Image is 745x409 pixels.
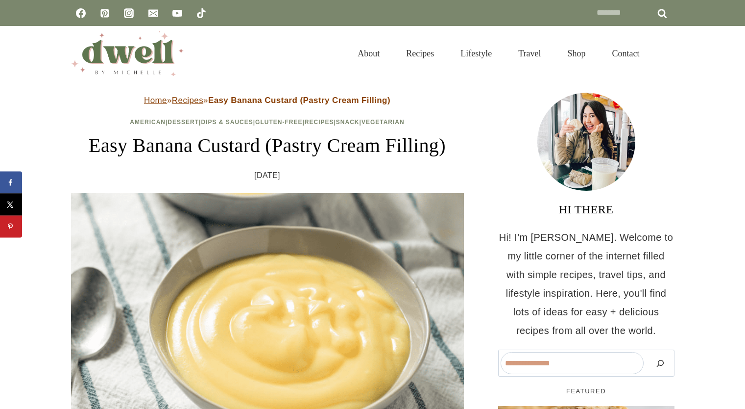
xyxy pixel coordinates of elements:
[649,352,672,374] button: Search
[95,3,115,23] a: Pinterest
[447,36,505,71] a: Lifestyle
[344,36,652,71] nav: Primary Navigation
[208,96,390,105] strong: Easy Banana Custard (Pastry Cream Filling)
[130,119,404,126] span: | | | | | |
[71,3,91,23] a: Facebook
[119,3,139,23] a: Instagram
[168,3,187,23] a: YouTube
[554,36,599,71] a: Shop
[172,96,203,105] a: Recipes
[336,119,360,126] a: Snack
[393,36,447,71] a: Recipes
[498,228,674,340] p: Hi! I'm [PERSON_NAME]. Welcome to my little corner of the internet filled with simple recipes, tr...
[192,3,211,23] a: TikTok
[144,96,167,105] a: Home
[498,201,674,218] h3: HI THERE
[344,36,393,71] a: About
[505,36,554,71] a: Travel
[498,386,674,396] h5: FEATURED
[168,119,199,126] a: Dessert
[599,36,653,71] a: Contact
[144,3,163,23] a: Email
[361,119,405,126] a: Vegetarian
[255,119,302,126] a: Gluten-Free
[658,45,674,62] button: View Search Form
[71,31,184,76] img: DWELL by michelle
[254,168,280,183] time: [DATE]
[201,119,253,126] a: Dips & Sauces
[305,119,334,126] a: Recipes
[71,131,464,160] h1: Easy Banana Custard (Pastry Cream Filling)
[130,119,166,126] a: American
[144,96,390,105] span: » »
